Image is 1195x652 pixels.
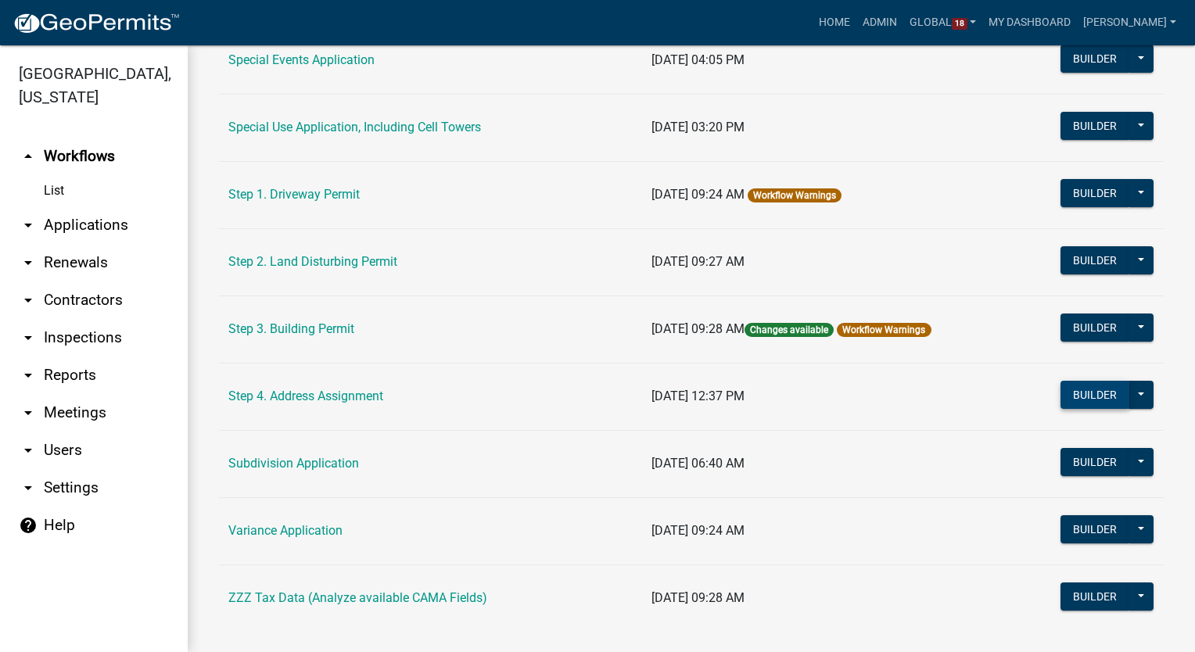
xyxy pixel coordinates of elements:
a: Step 2. Land Disturbing Permit [228,254,397,269]
a: Variance Application [228,523,343,538]
i: arrow_drop_down [19,328,38,347]
a: Workflow Warnings [753,190,836,201]
button: Builder [1060,179,1129,207]
span: [DATE] 06:40 AM [651,456,745,471]
a: Step 3. Building Permit [228,321,354,336]
a: Subdivision Application [228,456,359,471]
span: [DATE] 09:24 AM [651,187,745,202]
span: [DATE] 09:27 AM [651,254,745,269]
a: Global18 [903,8,983,38]
button: Builder [1060,313,1129,342]
i: arrow_drop_down [19,441,38,460]
a: Step 4. Address Assignment [228,389,383,403]
span: [DATE] 09:28 AM [651,321,745,336]
button: Builder [1060,246,1129,274]
button: Builder [1060,582,1129,611]
a: [PERSON_NAME] [1077,8,1182,38]
a: Home [813,8,856,38]
span: [DATE] 03:20 PM [651,120,745,134]
a: Special Use Application, Including Cell Towers [228,120,481,134]
span: 18 [952,18,967,30]
a: My Dashboard [982,8,1077,38]
span: [DATE] 09:28 AM [651,590,745,605]
button: Builder [1060,112,1129,140]
a: Special Events Application [228,52,375,67]
a: ZZZ Tax Data (Analyze available CAMA Fields) [228,590,487,605]
i: arrow_drop_down [19,366,38,385]
span: Changes available [745,323,834,337]
button: Builder [1060,448,1129,476]
i: arrow_drop_down [19,478,38,497]
span: [DATE] 09:24 AM [651,523,745,538]
span: [DATE] 04:05 PM [651,52,745,67]
i: arrow_drop_down [19,291,38,310]
i: arrow_drop_down [19,403,38,422]
span: [DATE] 12:37 PM [651,389,745,403]
i: help [19,516,38,535]
a: Workflow Warnings [842,324,925,335]
i: arrow_drop_down [19,216,38,235]
i: arrow_drop_up [19,147,38,166]
a: Step 1. Driveway Permit [228,187,360,202]
button: Builder [1060,381,1129,409]
button: Builder [1060,515,1129,543]
a: Admin [856,8,903,38]
button: Builder [1060,45,1129,73]
i: arrow_drop_down [19,253,38,272]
